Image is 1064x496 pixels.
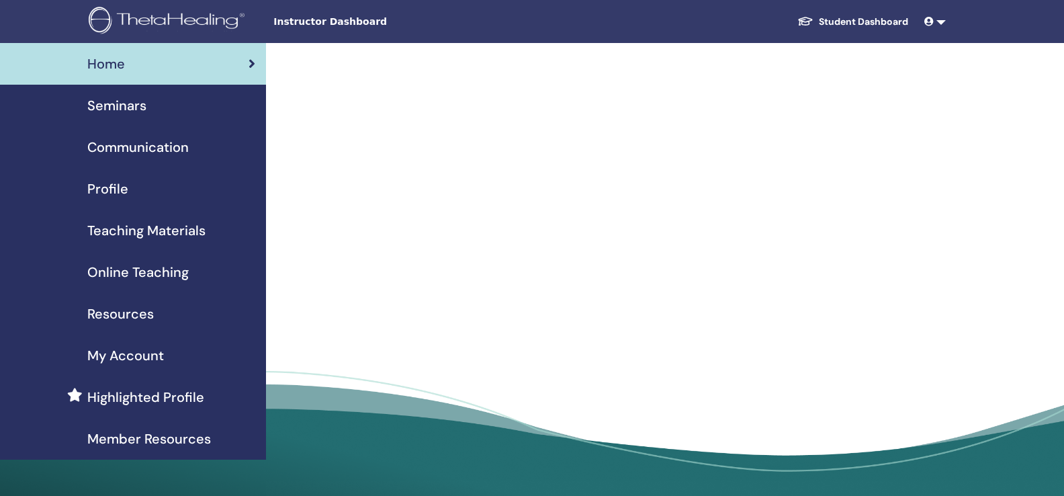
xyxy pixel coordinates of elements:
span: Profile [87,179,128,199]
span: Seminars [87,95,146,116]
span: Instructor Dashboard [273,15,475,29]
img: logo.png [89,7,249,37]
span: Teaching Materials [87,220,206,241]
a: Student Dashboard [787,9,919,34]
img: graduation-cap-white.svg [797,15,813,27]
span: Member Resources [87,429,211,449]
span: Online Teaching [87,262,189,282]
span: My Account [87,345,164,366]
span: Resources [87,304,154,324]
span: Communication [87,137,189,157]
span: Highlighted Profile [87,387,204,407]
span: Home [87,54,125,74]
